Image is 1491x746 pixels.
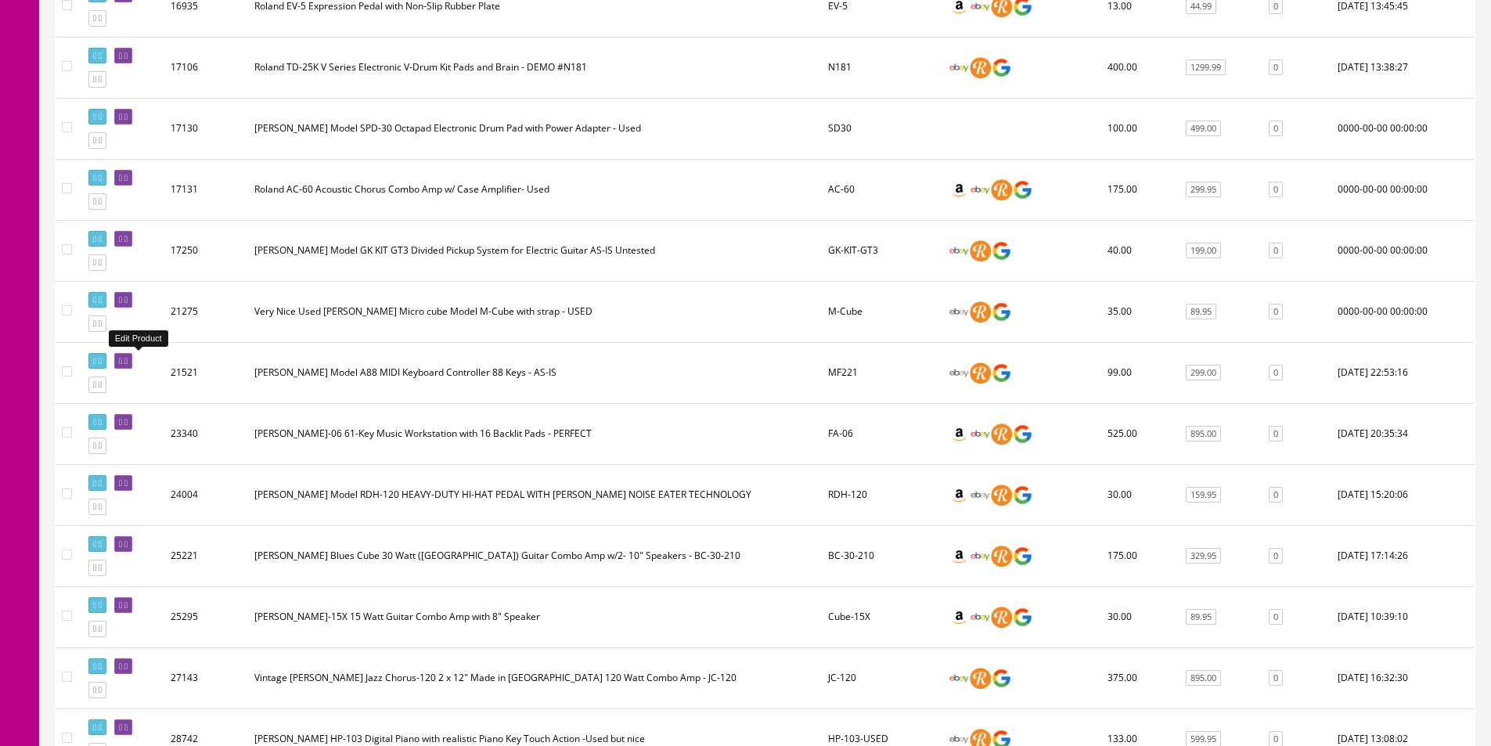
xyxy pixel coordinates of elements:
td: 17131 [164,159,248,220]
img: amazon [949,423,970,445]
td: 100.00 [1101,98,1176,159]
td: 17250 [164,220,248,281]
td: Roland Model SPD-30 Octapad Electronic Drum Pad with Power Adapter - Used [248,98,822,159]
a: 329.95 [1186,548,1221,564]
img: ebay [949,301,970,323]
td: 0000-00-00 00:00:00 [1331,159,1475,220]
td: 99.00 [1101,342,1176,403]
img: google_shopping [1012,423,1033,445]
img: ebay [970,607,991,628]
a: 895.00 [1186,426,1221,442]
img: ebay [970,179,991,200]
div: Edit Product [109,330,168,347]
td: 25295 [164,586,248,647]
img: reverb [991,179,1012,200]
img: google_shopping [1012,546,1033,567]
img: ebay [970,485,991,506]
td: M-Cube [822,281,942,342]
img: ebay [949,668,970,689]
a: 0 [1269,426,1283,442]
a: 0 [1269,243,1283,259]
img: ebay [970,546,991,567]
td: Roland Blues Cube 30 Watt (USA) Guitar Combo Amp w/2- 10" Speakers - BC-30-210 [248,525,822,586]
a: 0 [1269,548,1283,564]
td: N181 [822,37,942,98]
td: Roland Model GK KIT GT3 Divided Pickup System for Electric Guitar AS-IS Untested [248,220,822,281]
img: google_shopping [991,301,1012,323]
a: 0 [1269,487,1283,503]
td: 17130 [164,98,248,159]
img: reverb [970,668,991,689]
img: google_shopping [1012,607,1033,628]
td: 2021-06-08 16:32:30 [1331,647,1475,708]
a: 0 [1269,304,1283,320]
a: 0 [1269,609,1283,625]
img: reverb [991,607,1012,628]
td: 0000-00-00 00:00:00 [1331,220,1475,281]
td: FA-06 [822,403,942,464]
td: 30.00 [1101,586,1176,647]
img: ebay [970,423,991,445]
td: 23340 [164,403,248,464]
img: ebay [949,240,970,261]
td: Roland AC-60 Acoustic Chorus Combo Amp w/ Case Amplifier- Used [248,159,822,220]
img: google_shopping [991,668,1012,689]
img: amazon [949,607,970,628]
td: AC-60 [822,159,942,220]
td: 40.00 [1101,220,1176,281]
td: 24004 [164,464,248,525]
a: 0 [1269,670,1283,687]
td: Cube-15X [822,586,942,647]
a: 159.95 [1186,487,1221,503]
td: JC-120 [822,647,942,708]
td: 2020-12-07 10:39:10 [1331,586,1475,647]
img: reverb [991,423,1012,445]
img: google_shopping [991,57,1012,78]
img: reverb [970,240,991,261]
td: 175.00 [1101,525,1176,586]
td: 2019-11-07 22:53:16 [1331,342,1475,403]
td: 375.00 [1101,647,1176,708]
td: 17106 [164,37,248,98]
td: 175.00 [1101,159,1176,220]
td: 21521 [164,342,248,403]
img: reverb [970,301,991,323]
a: 0 [1269,365,1283,381]
td: Roland Cube-15X 15 Watt Guitar Combo Amp with 8" Speaker [248,586,822,647]
td: 27143 [164,647,248,708]
img: google_shopping [1012,485,1033,506]
a: 0 [1269,59,1283,76]
a: 199.00 [1186,243,1221,259]
td: 21275 [164,281,248,342]
img: google_shopping [1012,179,1033,200]
img: ebay [949,362,970,384]
img: amazon [949,546,970,567]
a: 0 [1269,182,1283,198]
td: BC-30-210 [822,525,942,586]
img: reverb [970,57,991,78]
a: 89.95 [1186,609,1216,625]
a: 89.95 [1186,304,1216,320]
td: Roland Model A88 MIDI Keyboard Controller 88 Keys - AS-IS [248,342,822,403]
img: reverb [970,362,991,384]
td: MF221 [822,342,942,403]
img: reverb [991,546,1012,567]
td: Vintage Roland Jazz Chorus-120 2 x 12" Made in USA 120 Watt Combo Amp - JC-120 [248,647,822,708]
td: 2018-09-12 13:38:27 [1331,37,1475,98]
a: 499.00 [1186,121,1221,137]
td: Roland TD-25K V Series Electronic V-Drum Kit Pads and Brain - DEMO #N181 [248,37,822,98]
img: ebay [949,57,970,78]
a: 0 [1269,121,1283,137]
td: 2020-11-27 17:14:26 [1331,525,1475,586]
td: 2020-07-17 15:20:06 [1331,464,1475,525]
td: 525.00 [1101,403,1176,464]
td: 400.00 [1101,37,1176,98]
a: 895.00 [1186,670,1221,687]
td: 0000-00-00 00:00:00 [1331,281,1475,342]
a: 1299.99 [1186,59,1226,76]
td: Very Nice Used Roland Micro cube Model M-Cube with strap - USED [248,281,822,342]
a: 299.00 [1186,365,1221,381]
td: SD30 [822,98,942,159]
img: google_shopping [991,362,1012,384]
a: 299.95 [1186,182,1221,198]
